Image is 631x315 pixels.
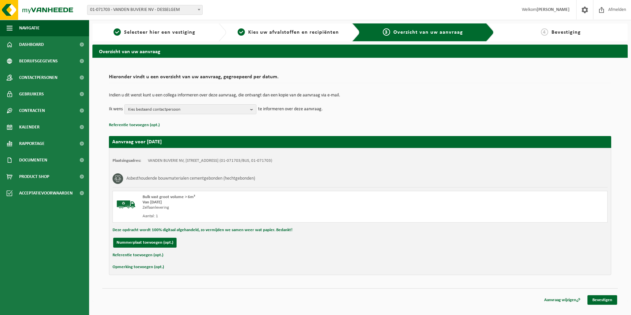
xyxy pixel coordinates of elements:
[112,139,162,145] strong: Aanvraag voor [DATE]
[113,158,141,163] strong: Plaatsingsadres:
[19,168,49,185] span: Product Shop
[116,194,136,214] img: BL-SO-LV.png
[238,28,245,36] span: 2
[19,102,45,119] span: Contracten
[393,30,463,35] span: Overzicht van uw aanvraag
[551,30,581,35] span: Bevestiging
[587,295,617,305] a: Bevestigen
[113,251,163,260] button: Referentie toevoegen (opt.)
[19,152,47,168] span: Documenten
[109,121,160,129] button: Referentie toevoegen (opt.)
[19,86,44,102] span: Gebruikers
[539,295,585,305] a: Aanvraag wijzigen
[109,74,611,83] h2: Hieronder vindt u een overzicht van uw aanvraag, gegroepeerd per datum.
[109,93,611,98] p: Indien u dit wenst kunt u een collega informeren over deze aanvraag, die ontvangt dan een kopie v...
[96,28,213,36] a: 1Selecteer hier een vestiging
[124,30,195,35] span: Selecteer hier een vestiging
[19,119,40,135] span: Kalender
[126,173,255,184] h3: Asbesthoudende bouwmaterialen cementgebonden (hechtgebonden)
[19,20,40,36] span: Navigatie
[113,226,292,234] button: Deze opdracht wordt 100% digitaal afgehandeld, zo vermijden we samen weer wat papier. Bedankt!
[143,214,386,219] div: Aantal: 1
[19,69,57,86] span: Contactpersonen
[87,5,202,15] span: 01-071703 - VANDEN BUVERIE NV - DESSELGEM
[114,28,121,36] span: 1
[19,53,58,69] span: Bedrijfsgegevens
[148,158,272,163] td: VANDEN BUVERIE NV, [STREET_ADDRESS] (01-071703/BUS, 01-071703)
[537,7,570,12] strong: [PERSON_NAME]
[124,104,256,114] button: Kies bestaand contactpersoon
[143,205,386,210] div: Zelfaanlevering
[383,28,390,36] span: 3
[92,45,628,57] h2: Overzicht van uw aanvraag
[113,238,177,248] button: Nummerplaat toevoegen (opt.)
[87,5,203,15] span: 01-071703 - VANDEN BUVERIE NV - DESSELGEM
[19,135,45,152] span: Rapportage
[248,30,339,35] span: Kies uw afvalstoffen en recipiënten
[109,104,123,114] p: Ik wens
[143,195,195,199] span: Bulk vast groot volume > 6m³
[541,28,548,36] span: 4
[113,263,164,271] button: Opmerking toevoegen (opt.)
[230,28,347,36] a: 2Kies uw afvalstoffen en recipiënten
[19,185,73,201] span: Acceptatievoorwaarden
[143,200,162,204] strong: Van [DATE]
[19,36,44,53] span: Dashboard
[128,105,248,115] span: Kies bestaand contactpersoon
[258,104,323,114] p: te informeren over deze aanvraag.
